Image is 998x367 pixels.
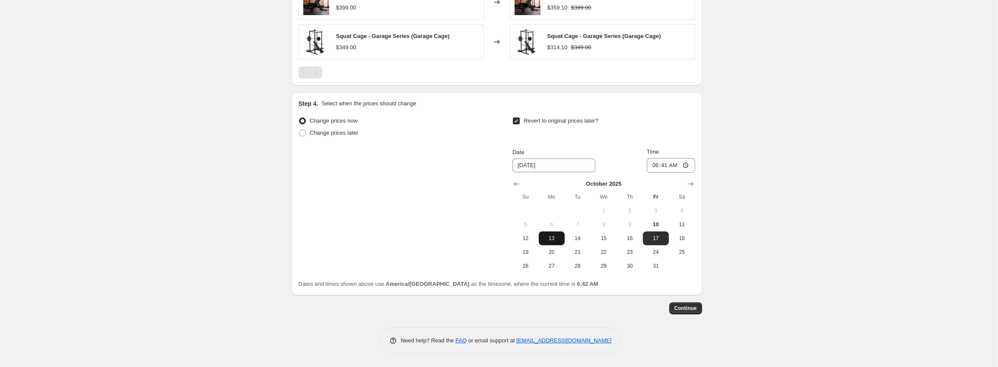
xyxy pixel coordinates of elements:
span: 4 [672,207,691,214]
div: $314.10 [547,43,568,52]
th: Monday [539,190,565,204]
button: Thursday October 30 2025 [617,259,642,273]
button: Wednesday October 8 2025 [591,218,617,231]
span: Date [512,149,524,155]
b: America/[GEOGRAPHIC_DATA] [386,281,470,287]
button: Sunday October 19 2025 [512,245,538,259]
div: $399.00 [336,3,356,12]
button: Saturday October 11 2025 [669,218,695,231]
button: Tuesday October 14 2025 [565,231,591,245]
button: Friday October 17 2025 [643,231,669,245]
button: Monday October 20 2025 [539,245,565,259]
span: Tu [568,193,587,200]
h2: Step 4. [299,99,318,108]
button: Friday October 3 2025 [643,204,669,218]
a: [EMAIL_ADDRESS][DOMAIN_NAME] [516,337,611,344]
span: 7 [568,221,587,228]
button: Continue [669,302,702,314]
span: 15 [594,235,613,242]
div: $349.00 [336,43,356,52]
button: Thursday October 2 2025 [617,204,642,218]
div: $359.10 [547,3,568,12]
th: Thursday [617,190,642,204]
span: 16 [620,235,639,242]
button: Tuesday October 28 2025 [565,259,591,273]
span: 27 [542,263,561,269]
span: Squat Cage - Garage Series (Garage Cage) [547,33,661,39]
img: Squat-Cage-Garage-Series-Fringe-Sport-107014549-107014554_80x.jpg [515,29,540,55]
button: Show previous month, September 2025 [511,178,523,190]
button: Thursday October 16 2025 [617,231,642,245]
span: 9 [620,221,639,228]
span: 12 [516,235,535,242]
button: Saturday October 18 2025 [669,231,695,245]
span: Change prices now [310,117,358,124]
span: 30 [620,263,639,269]
button: Wednesday October 15 2025 [591,231,617,245]
span: 1 [594,207,613,214]
span: or email support at [467,337,516,344]
span: 19 [516,249,535,256]
button: Thursday October 23 2025 [617,245,642,259]
span: Fr [646,193,665,200]
span: 10 [646,221,665,228]
span: Need help? Read the [401,337,456,344]
button: Today Friday October 10 2025 [643,218,669,231]
span: Dates and times shown above use as the timezone, where the current time is [299,281,598,287]
span: 18 [672,235,691,242]
span: Th [620,193,639,200]
span: Su [516,193,535,200]
button: Sunday October 26 2025 [512,259,538,273]
a: FAQ [455,337,467,344]
button: Wednesday October 22 2025 [591,245,617,259]
button: Tuesday October 7 2025 [565,218,591,231]
span: 20 [542,249,561,256]
span: 25 [672,249,691,256]
span: 22 [594,249,613,256]
th: Saturday [669,190,695,204]
button: Wednesday October 1 2025 [591,204,617,218]
button: Sunday October 5 2025 [512,218,538,231]
b: 6:42 AM [577,281,598,287]
span: 23 [620,249,639,256]
span: 31 [646,263,665,269]
th: Sunday [512,190,538,204]
span: 14 [568,235,587,242]
button: Friday October 24 2025 [643,245,669,259]
span: Time [647,149,659,155]
th: Wednesday [591,190,617,204]
span: Revert to original prices later? [524,117,598,124]
nav: Pagination [299,66,322,79]
strike: $349.00 [571,43,591,52]
th: Friday [643,190,669,204]
button: Tuesday October 21 2025 [565,245,591,259]
input: 12:00 [647,158,695,173]
button: Monday October 27 2025 [539,259,565,273]
img: Squat-Cage-Garage-Series-Fringe-Sport-107014549-107014554_80x.jpg [303,29,329,55]
th: Tuesday [565,190,591,204]
span: 3 [646,207,665,214]
span: Sa [672,193,691,200]
span: Change prices later [310,130,359,136]
span: 5 [516,221,535,228]
button: Saturday October 4 2025 [669,204,695,218]
span: Continue [674,305,697,312]
input: 10/10/2025 [512,158,595,172]
span: 21 [568,249,587,256]
strike: $399.00 [571,3,591,12]
p: Select when the prices should change [321,99,416,108]
button: Monday October 13 2025 [539,231,565,245]
span: Squat Cage - Garage Series (Garage Cage) [336,33,450,39]
span: We [594,193,613,200]
span: 6 [542,221,561,228]
span: 2 [620,207,639,214]
span: 29 [594,263,613,269]
button: Show next month, November 2025 [685,178,697,190]
span: 26 [516,263,535,269]
span: 17 [646,235,665,242]
span: 24 [646,249,665,256]
span: Mo [542,193,561,200]
span: 8 [594,221,613,228]
button: Wednesday October 29 2025 [591,259,617,273]
button: Saturday October 25 2025 [669,245,695,259]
